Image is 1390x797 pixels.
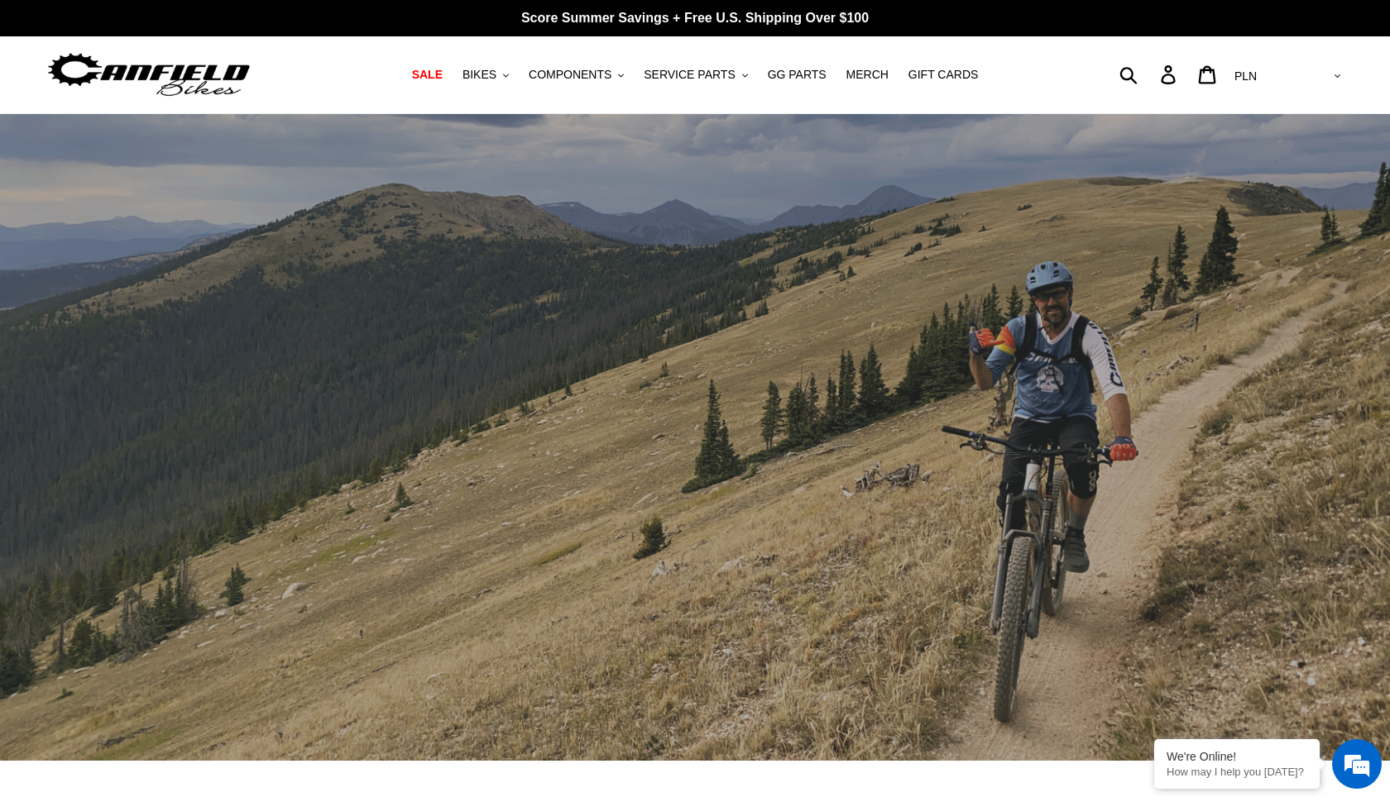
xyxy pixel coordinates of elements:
[644,68,735,82] span: SERVICE PARTS
[838,64,897,86] a: MERCH
[635,64,755,86] button: SERVICE PARTS
[412,68,443,82] span: SALE
[454,64,517,86] button: BIKES
[908,68,979,82] span: GIFT CARDS
[846,68,889,82] span: MERCH
[1129,56,1171,93] input: Search
[768,68,827,82] span: GG PARTS
[760,64,835,86] a: GG PARTS
[1167,750,1307,763] div: We're Online!
[1167,766,1307,778] p: How may I help you today?
[463,68,496,82] span: BIKES
[46,49,252,101] img: Canfield Bikes
[529,68,611,82] span: COMPONENTS
[520,64,632,86] button: COMPONENTS
[900,64,987,86] a: GIFT CARDS
[404,64,451,86] a: SALE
